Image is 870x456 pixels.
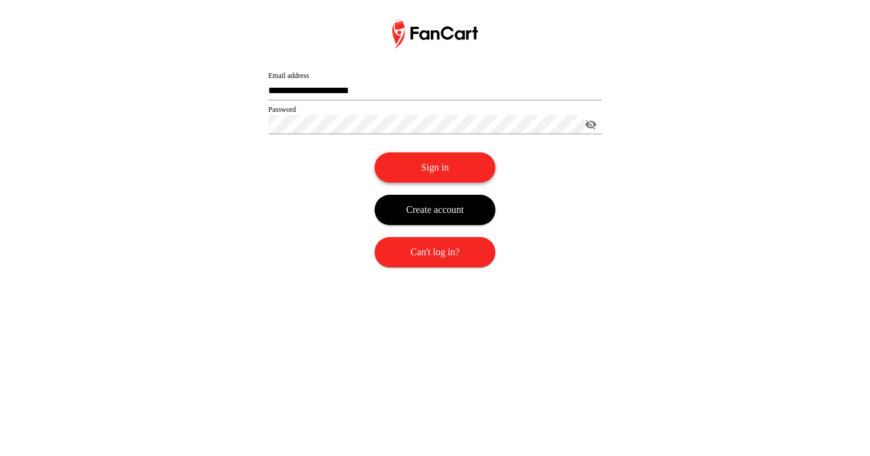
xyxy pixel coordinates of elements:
img: logo [392,19,478,49]
button: Can't log in? [375,237,495,267]
label: Email address [268,71,309,81]
button: Sign in [375,152,495,183]
label: Password [268,105,296,115]
button: Create account [375,195,495,225]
